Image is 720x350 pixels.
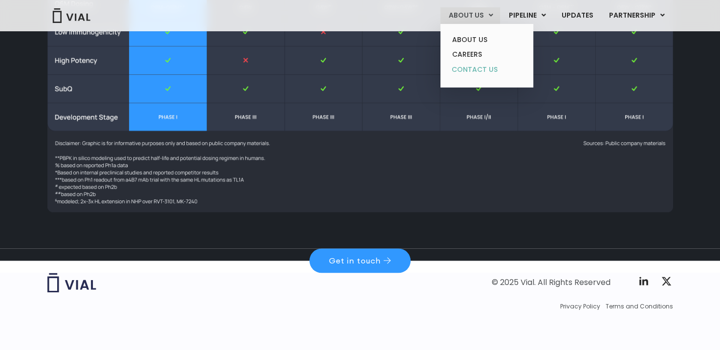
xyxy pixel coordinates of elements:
[601,7,672,24] a: PARTNERSHIPMenu Toggle
[492,277,611,288] div: © 2025 Vial. All Rights Reserved
[606,302,673,311] a: Terms and Conditions
[440,7,500,24] a: ABOUT USMenu Toggle
[309,248,411,273] a: Get in touch
[47,273,96,292] img: Vial logo wih "Vial" spelled out
[560,302,600,311] a: Privacy Policy
[329,257,381,264] span: Get in touch
[553,7,600,24] a: UPDATES
[52,8,91,23] img: Vial Logo
[444,32,529,47] a: ABOUT US
[444,62,529,78] a: CONTACT US
[444,47,529,62] a: CAREERS
[501,7,553,24] a: PIPELINEMenu Toggle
